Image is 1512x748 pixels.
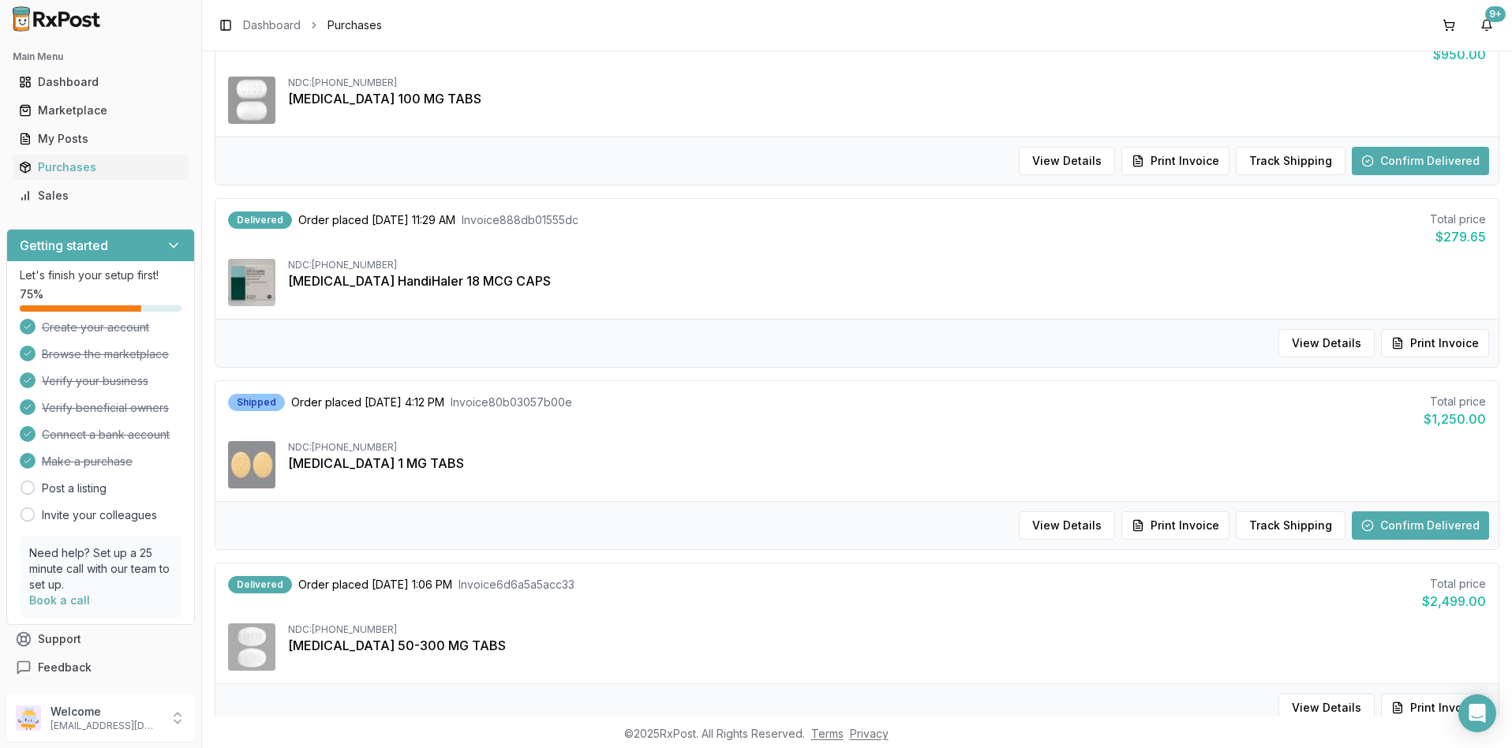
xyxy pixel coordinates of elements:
[42,454,133,469] span: Make a purchase
[51,720,160,732] p: [EMAIL_ADDRESS][DOMAIN_NAME]
[1236,511,1345,540] button: Track Shipping
[1352,511,1489,540] button: Confirm Delivered
[19,159,182,175] div: Purchases
[288,454,1486,473] div: [MEDICAL_DATA] 1 MG TABS
[298,577,452,593] span: Order placed [DATE] 1:06 PM
[38,660,92,675] span: Feedback
[228,259,275,306] img: Spiriva HandiHaler 18 MCG CAPS
[51,704,160,720] p: Welcome
[6,126,195,151] button: My Posts
[29,593,90,607] a: Book a call
[6,155,195,180] button: Purchases
[288,623,1486,636] div: NDC: [PHONE_NUMBER]
[243,17,301,33] a: Dashboard
[1352,147,1489,175] button: Confirm Delivered
[1485,6,1506,22] div: 9+
[243,17,382,33] nav: breadcrumb
[13,96,189,125] a: Marketplace
[6,98,195,123] button: Marketplace
[228,77,275,124] img: Ubrelvy 100 MG TABS
[42,400,169,416] span: Verify beneficial owners
[6,69,195,95] button: Dashboard
[6,6,107,32] img: RxPost Logo
[298,212,455,228] span: Order placed [DATE] 11:29 AM
[1430,211,1486,227] div: Total price
[1019,147,1115,175] button: View Details
[811,727,844,740] a: Terms
[288,89,1486,108] div: [MEDICAL_DATA] 100 MG TABS
[228,441,275,488] img: Rexulti 1 MG TABS
[19,188,182,204] div: Sales
[288,259,1486,271] div: NDC: [PHONE_NUMBER]
[1121,147,1229,175] button: Print Invoice
[1019,511,1115,540] button: View Details
[1278,694,1375,722] button: View Details
[1422,592,1486,611] div: $2,499.00
[42,346,169,362] span: Browse the marketplace
[13,68,189,96] a: Dashboard
[327,17,382,33] span: Purchases
[42,427,170,443] span: Connect a bank account
[1422,576,1486,592] div: Total price
[6,183,195,208] button: Sales
[1474,13,1499,38] button: 9+
[20,236,108,255] h3: Getting started
[1430,45,1486,64] div: $950.00
[29,545,172,593] p: Need help? Set up a 25 minute call with our team to set up.
[1381,694,1489,722] button: Print Invoice
[42,481,107,496] a: Post a listing
[20,267,182,283] p: Let's finish your setup first!
[288,77,1486,89] div: NDC: [PHONE_NUMBER]
[458,577,574,593] span: Invoice 6d6a5a5acc33
[19,103,182,118] div: Marketplace
[451,395,572,410] span: Invoice 80b03057b00e
[288,271,1486,290] div: [MEDICAL_DATA] HandiHaler 18 MCG CAPS
[16,705,41,731] img: User avatar
[42,373,148,389] span: Verify your business
[850,727,889,740] a: Privacy
[288,636,1486,655] div: [MEDICAL_DATA] 50-300 MG TABS
[13,181,189,210] a: Sales
[13,153,189,181] a: Purchases
[6,625,195,653] button: Support
[19,74,182,90] div: Dashboard
[1236,147,1345,175] button: Track Shipping
[1424,394,1486,410] div: Total price
[13,125,189,153] a: My Posts
[1121,511,1229,540] button: Print Invoice
[19,131,182,147] div: My Posts
[6,653,195,682] button: Feedback
[1424,410,1486,428] div: $1,250.00
[42,507,157,523] a: Invite your colleagues
[20,286,43,302] span: 75 %
[228,211,292,229] div: Delivered
[1458,694,1496,732] div: Open Intercom Messenger
[1381,329,1489,357] button: Print Invoice
[13,50,189,63] h2: Main Menu
[288,441,1486,454] div: NDC: [PHONE_NUMBER]
[42,320,149,335] span: Create your account
[1278,329,1375,357] button: View Details
[228,394,285,411] div: Shipped
[228,623,275,671] img: Dovato 50-300 MG TABS
[462,212,578,228] span: Invoice 888db01555dc
[291,395,444,410] span: Order placed [DATE] 4:12 PM
[1430,227,1486,246] div: $279.65
[228,576,292,593] div: Delivered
